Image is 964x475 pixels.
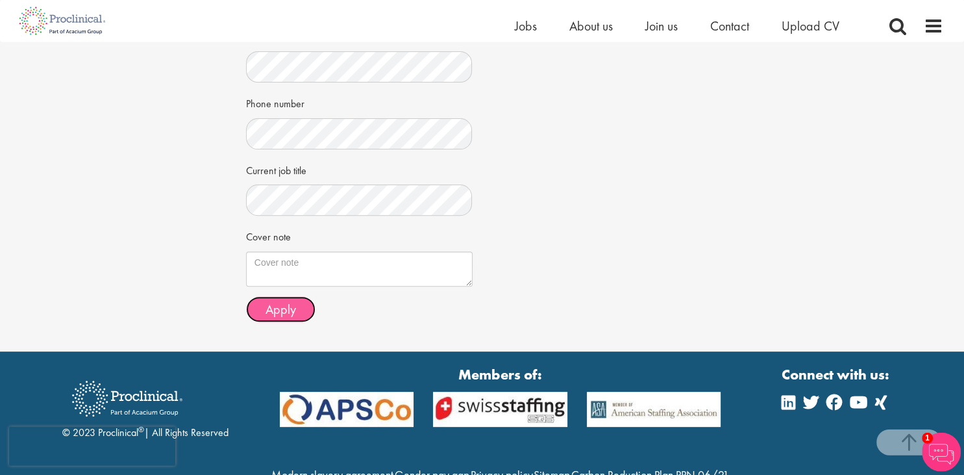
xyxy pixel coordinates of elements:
[270,392,424,428] img: APSCo
[246,225,291,245] label: Cover note
[246,296,315,322] button: Apply
[280,365,721,385] strong: Members of:
[577,392,731,428] img: APSCo
[62,371,229,441] div: © 2023 Proclinical | All Rights Reserved
[246,92,304,112] label: Phone number
[922,433,933,444] span: 1
[9,427,175,466] iframe: reCAPTCHA
[515,18,537,34] a: Jobs
[62,372,192,426] img: Proclinical Recruitment
[138,424,144,435] sup: ®
[266,301,296,318] span: Apply
[782,18,839,34] a: Upload CV
[569,18,613,34] a: About us
[710,18,749,34] a: Contact
[782,365,892,385] strong: Connect with us:
[423,392,577,428] img: APSCo
[922,433,961,472] img: Chatbot
[246,159,306,179] label: Current job title
[645,18,678,34] a: Join us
